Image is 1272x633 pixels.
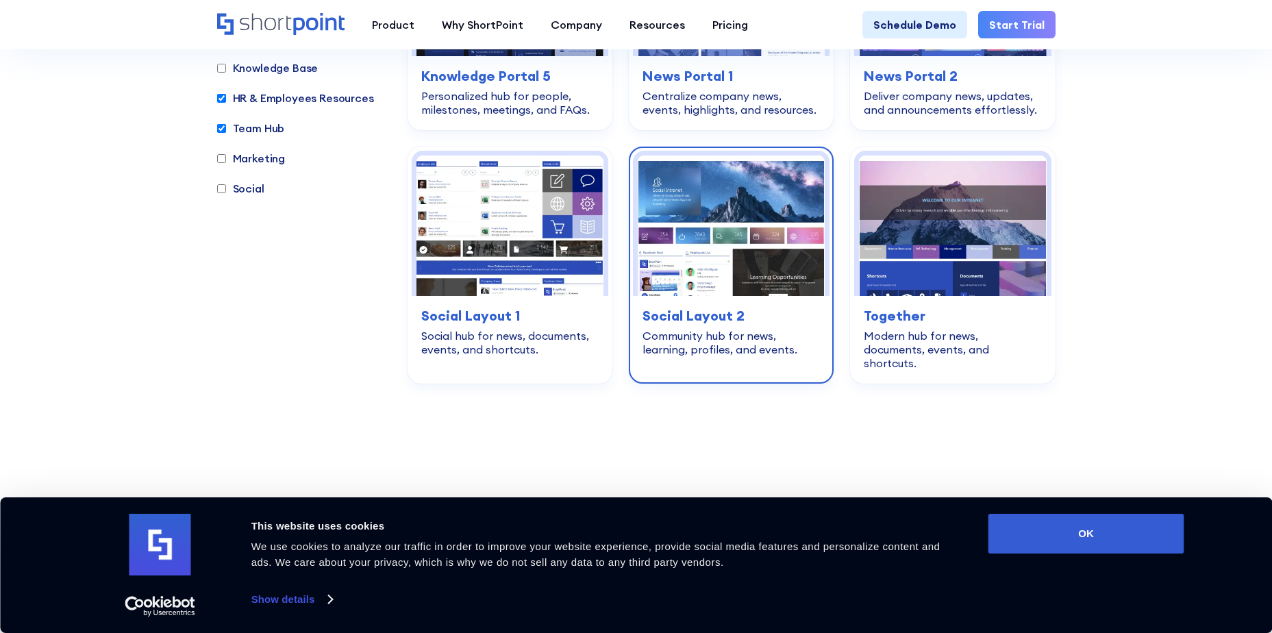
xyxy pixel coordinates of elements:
label: Team Hub [217,120,285,136]
a: Usercentrics Cookiebot - opens in a new window [100,596,220,617]
a: Schedule Demo [862,11,967,38]
img: Together – Intranet Homepage Template: Modern hub for news, documents, events, and shortcuts. [859,156,1046,296]
iframe: Chat Widget [1025,474,1272,633]
div: Social hub for news, documents, events, and shortcuts. [421,329,599,356]
label: Knowledge Base [217,60,319,76]
a: Home [217,13,345,36]
div: This website uses cookies [251,518,958,534]
label: HR & Employees Resources [217,90,374,106]
h3: News Portal 1 [643,66,820,86]
div: Modern hub for news, documents, events, and shortcuts. [864,329,1041,370]
img: Social Layout 2 – SharePoint Community Site: Community hub for news, learning, profiles, and events. [638,156,825,296]
span: We use cookies to analyze our traffic in order to improve your website experience, provide social... [251,541,940,568]
img: Social Layout 1 – SharePoint Social Intranet Template: Social hub for news, documents, events, an... [416,156,603,296]
a: Social Layout 2 – SharePoint Community Site: Community hub for news, learning, profiles, and even... [629,147,834,384]
a: Social Layout 1 – SharePoint Social Intranet Template: Social hub for news, documents, events, an... [408,147,612,384]
div: Why ShortPoint [442,16,523,33]
div: Company [551,16,602,33]
a: Show details [251,589,332,610]
label: Marketing [217,150,286,166]
div: Deliver company news, updates, and announcements effortlessly. [864,89,1041,116]
a: Together – Intranet Homepage Template: Modern hub for news, documents, events, and shortcuts.Toge... [850,147,1055,384]
input: Knowledge Base [217,64,226,73]
a: Pricing [699,11,762,38]
h3: Social Layout 2 [643,306,820,326]
a: Company [537,11,616,38]
a: Start Trial [978,11,1056,38]
div: Centralize company news, events, highlights, and resources. [643,89,820,116]
div: Personalized hub for people, milestones, meetings, and FAQs. [421,89,599,116]
a: Resources [616,11,699,38]
h3: Social Layout 1 [421,306,599,326]
input: Team Hub [217,124,226,133]
a: Product [358,11,428,38]
div: Community hub for news, learning, profiles, and events. [643,329,820,356]
h3: Knowledge Portal 5 [421,66,599,86]
div: Pricing [712,16,748,33]
div: Resources [629,16,685,33]
h3: News Portal 2 [864,66,1041,86]
input: HR & Employees Resources [217,94,226,103]
a: Why ShortPoint [428,11,537,38]
button: OK [988,514,1184,554]
input: Social [217,184,226,193]
div: Product [372,16,414,33]
label: Social [217,180,264,197]
img: logo [129,514,191,575]
h3: Together [864,306,1041,326]
input: Marketing [217,154,226,163]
